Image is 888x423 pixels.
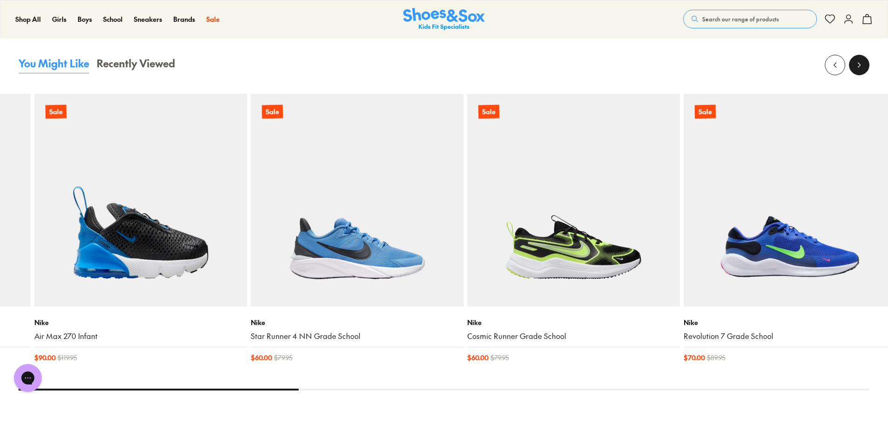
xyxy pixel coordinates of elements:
a: Star Runner 4 NN Grade School [251,331,464,341]
span: Search our range of products [702,15,779,23]
span: $ 119.95 [58,353,77,363]
span: $ 79.95 [274,353,293,363]
span: $ 70.00 [684,353,705,363]
p: Sale [262,105,283,119]
a: Brands [173,14,195,24]
p: Sale [695,105,716,119]
a: Sneakers [134,14,162,24]
button: Search our range of products [683,10,817,28]
p: Nike [467,318,680,327]
p: Sale [46,105,66,119]
button: You Might Like [19,56,89,73]
img: SNS_Logo_Responsive.svg [403,8,485,31]
a: Sale [34,94,247,306]
span: $ 60.00 [467,353,489,363]
a: Girls [52,14,66,24]
a: Boys [78,14,92,24]
button: Recently Viewed [97,56,175,73]
a: Cosmic Runner Grade School [467,331,680,341]
iframe: Gorgias live chat messenger [9,361,46,395]
p: Nike [251,318,464,327]
p: Sale [478,105,499,119]
a: School [103,14,123,24]
a: Shoes & Sox [403,8,485,31]
span: $ 60.00 [251,353,272,363]
span: $ 79.95 [490,353,509,363]
span: $ 89.95 [707,353,725,363]
span: $ 90.00 [34,353,56,363]
a: Shop All [15,14,41,24]
a: Air Max 270 Infant [34,331,247,341]
a: Sale [206,14,220,24]
p: Nike [34,318,247,327]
